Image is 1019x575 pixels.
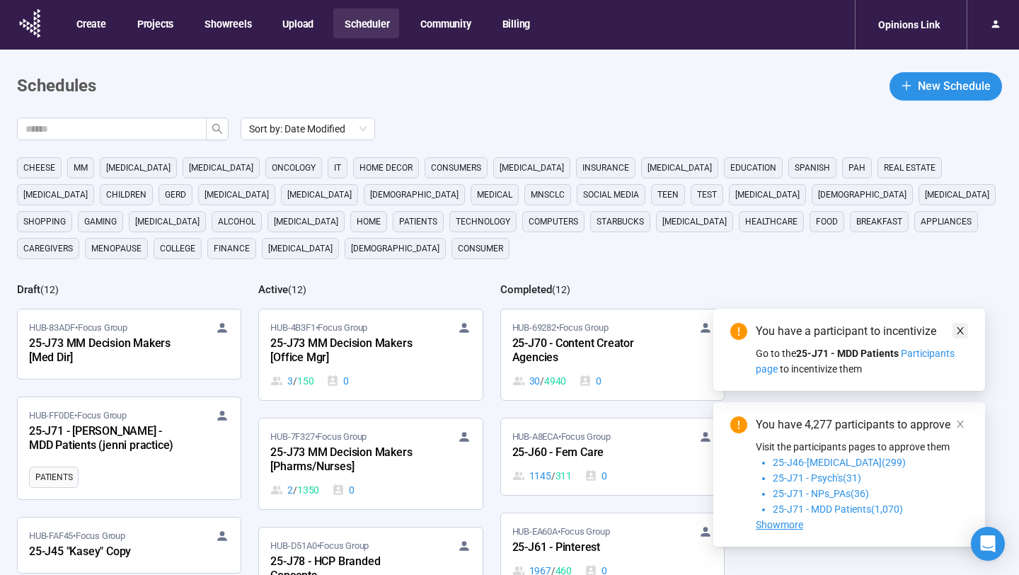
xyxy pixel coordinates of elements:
div: 25-J70 - Content Creator Agencies [512,335,668,368]
span: HUB-D51A0 • Focus Group [270,539,369,553]
span: close [955,419,965,429]
span: New Schedule [918,77,991,95]
span: starbucks [597,215,644,229]
span: [MEDICAL_DATA] [647,161,712,175]
button: Showreels [193,8,261,38]
button: plusNew Schedule [890,72,1002,101]
span: 25-J71 - NPs_PAs(36) [773,488,869,499]
span: / [551,468,555,484]
span: college [160,241,195,256]
div: 25-J61 - Pinterest [512,539,668,557]
button: Upload [271,8,323,38]
span: exclamation-circle [730,323,747,340]
span: [MEDICAL_DATA] [23,188,88,202]
span: 25-J71 - Psych's(31) [773,472,861,484]
span: medical [477,188,512,202]
span: Patients [399,215,437,229]
span: [MEDICAL_DATA] [205,188,269,202]
div: 25-J73 MM Decision Makers [Office Mgr] [270,335,426,368]
span: shopping [23,215,66,229]
h2: Active [258,283,288,296]
span: [MEDICAL_DATA] [135,215,200,229]
a: HUB-FF0DE•Focus Group25-J71 - [PERSON_NAME] - MDD Patients (jenni practice)Patients [18,397,241,499]
span: social media [583,188,639,202]
div: Go to the to incentivize them [756,346,968,377]
div: 25-J45 "Kasey" Copy [29,543,185,562]
a: HUB-A8ECA•Focus Group25-J60 - Fem Care1145 / 3110 [501,419,724,495]
span: search [212,123,223,135]
span: computers [529,215,578,229]
div: 0 [326,373,349,389]
a: HUB-FAF45•Focus Group25-J45 "Kasey" Copy [18,518,241,573]
span: Patients [35,470,72,484]
div: 3 [270,373,313,389]
button: search [206,118,229,140]
span: [MEDICAL_DATA] [735,188,800,202]
span: plus [901,80,912,91]
button: Scheduler [333,8,399,38]
span: consumer [458,241,503,256]
p: Visit the participants pages to approve them [756,439,968,455]
span: 1350 [297,482,319,498]
span: caregivers [23,241,73,256]
span: close [955,326,965,336]
span: oncology [272,161,316,175]
span: HUB-A8ECA • Focus Group [512,430,611,444]
span: real estate [884,161,935,175]
span: HUB-FF0DE • Focus Group [29,409,127,423]
span: [MEDICAL_DATA] [274,215,338,229]
span: education [730,161,776,175]
div: You have 4,277 participants to approve [756,416,968,433]
span: 25-J46-[MEDICAL_DATA](299) [773,457,906,468]
span: appliances [921,215,972,229]
span: [DEMOGRAPHIC_DATA] [818,188,906,202]
a: HUB-7F327•Focus Group25-J73 MM Decision Makers [Pharms/Nurses]2 / 13500 [259,419,482,509]
span: / [293,482,297,498]
span: HUB-EA60A • Focus Group [512,525,610,539]
div: Opinions Link [870,11,948,38]
span: ( 12 ) [552,284,570,295]
span: Sort by: Date Modified [249,118,367,140]
span: HUB-7F327 • Focus Group [270,430,367,444]
div: 0 [585,468,607,484]
span: it [334,161,341,175]
span: 4940 [544,373,566,389]
div: 30 [512,373,567,389]
span: Showmore [756,519,803,530]
span: [MEDICAL_DATA] [287,188,352,202]
span: PAH [848,161,865,175]
a: HUB-69282•Focus Group25-J70 - Content Creator Agencies30 / 49400 [501,309,724,400]
span: ( 12 ) [40,284,59,295]
div: 25-J71 - [PERSON_NAME] - MDD Patients (jenni practice) [29,423,185,455]
span: home [357,215,381,229]
span: Teen [657,188,679,202]
span: HUB-FAF45 • Focus Group [29,529,125,543]
span: [MEDICAL_DATA] [268,241,333,256]
span: breakfast [856,215,902,229]
div: 0 [579,373,601,389]
h2: Draft [17,283,40,296]
span: 150 [297,373,313,389]
span: [DEMOGRAPHIC_DATA] [370,188,459,202]
span: ( 12 ) [288,284,306,295]
span: Food [816,215,838,229]
span: exclamation-circle [730,416,747,433]
span: gaming [84,215,117,229]
span: MM [74,161,88,175]
span: mnsclc [531,188,565,202]
span: children [106,188,146,202]
div: 25-J73 MM Decision Makers [Pharms/Nurses] [270,444,426,477]
span: [MEDICAL_DATA] [106,161,171,175]
span: cheese [23,161,55,175]
span: technology [456,215,510,229]
strong: 25-J71 - MDD Patients [796,348,899,359]
span: [MEDICAL_DATA] [500,161,564,175]
div: 0 [332,482,355,498]
button: Create [65,8,116,38]
span: / [293,373,297,389]
span: [MEDICAL_DATA] [189,161,253,175]
div: 25-J60 - Fem Care [512,444,668,462]
span: Test [697,188,717,202]
button: Projects [126,8,183,38]
div: Open Intercom Messenger [971,527,1005,561]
